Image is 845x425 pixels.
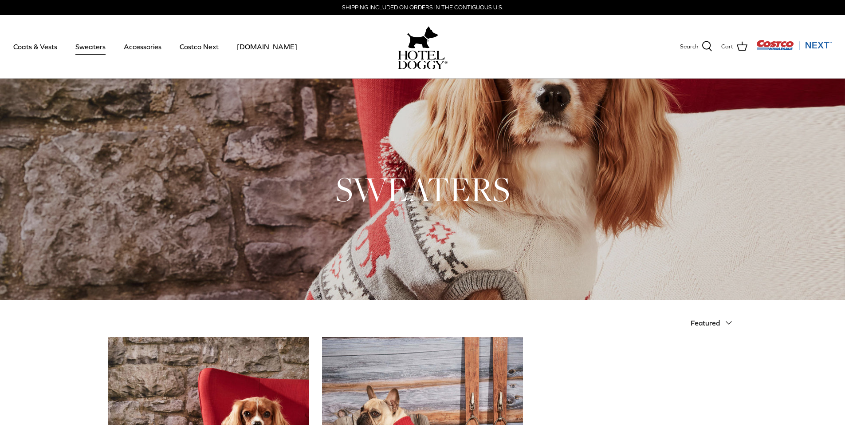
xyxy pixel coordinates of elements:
a: Visit Costco Next [756,45,832,52]
a: hoteldoggy.com hoteldoggycom [398,24,448,69]
a: Cart [721,41,747,52]
a: Coats & Vests [5,32,65,62]
h1: SWEATERS [108,167,738,211]
a: Accessories [116,32,169,62]
span: Featured [691,319,720,327]
a: [DOMAIN_NAME] [229,32,305,62]
button: Featured [691,313,738,333]
span: Search [680,42,698,52]
span: Cart [721,42,733,52]
a: Costco Next [172,32,227,62]
a: Search [680,41,712,52]
img: hoteldoggy.com [407,24,438,51]
img: Costco Next [756,40,832,51]
a: Sweaters [67,32,114,62]
img: hoteldoggycom [398,51,448,69]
